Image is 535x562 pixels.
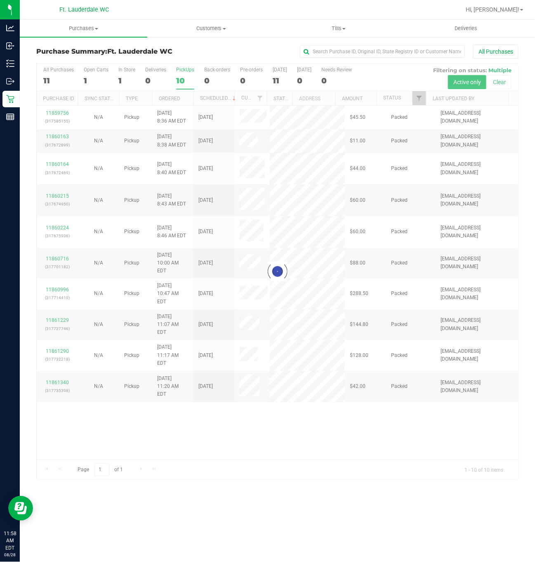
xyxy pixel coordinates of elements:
inline-svg: Outbound [6,77,14,85]
a: Tills [275,20,402,37]
p: 08/28 [4,552,16,558]
inline-svg: Inbound [6,42,14,50]
span: Ft. Lauderdale WC [107,47,172,55]
inline-svg: Analytics [6,24,14,32]
span: Customers [148,25,274,32]
span: Hi, [PERSON_NAME]! [466,6,519,13]
span: Deliveries [443,25,488,32]
inline-svg: Reports [6,113,14,121]
a: Deliveries [402,20,530,37]
a: Customers [147,20,275,37]
iframe: Resource center [8,496,33,521]
input: Search Purchase ID, Original ID, State Registry ID or Customer Name... [300,45,465,58]
a: Purchases [20,20,147,37]
span: Tills [275,25,402,32]
p: 11:58 AM EDT [4,530,16,552]
span: Purchases [20,25,147,32]
inline-svg: Retail [6,95,14,103]
h3: Purchase Summary: [36,48,197,55]
button: All Purchases [473,45,519,59]
span: Ft. Lauderdale WC [59,6,109,13]
inline-svg: Inventory [6,59,14,68]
